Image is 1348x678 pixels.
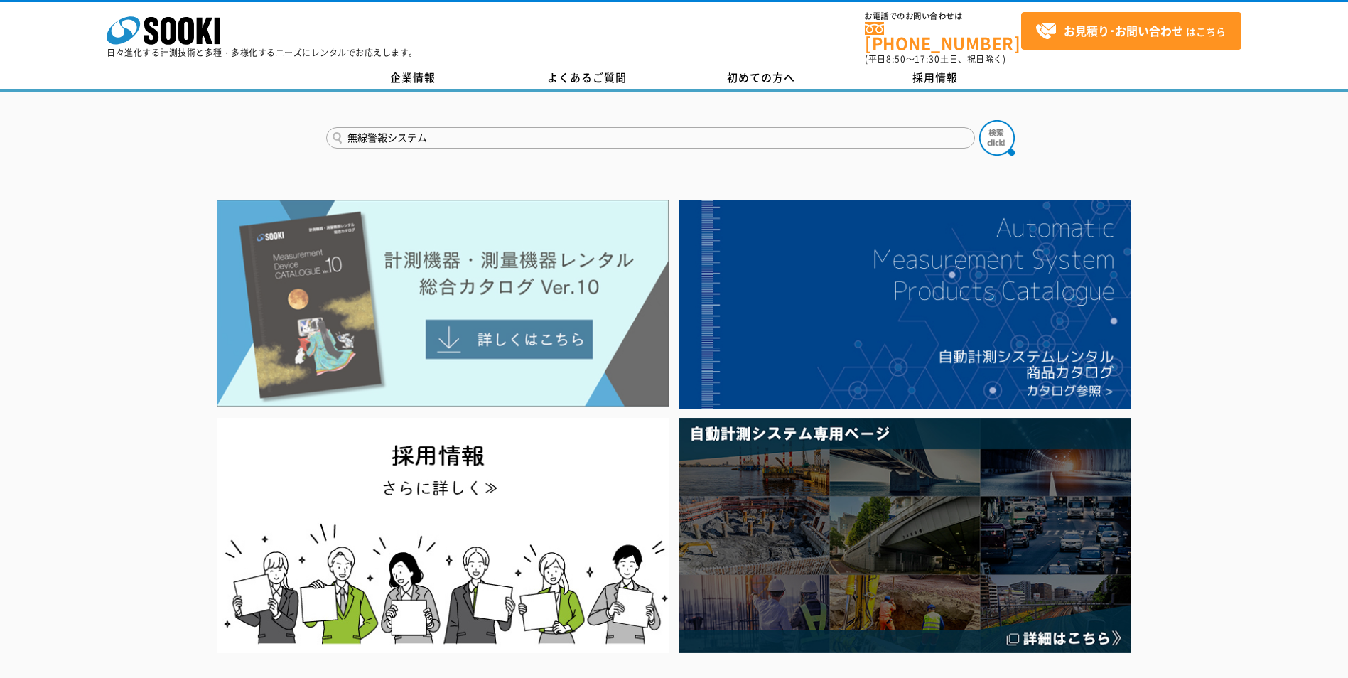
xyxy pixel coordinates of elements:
[865,12,1021,21] span: お電話でのお問い合わせは
[674,68,848,89] a: 初めての方へ
[107,48,418,57] p: 日々進化する計測技術と多種・多様化するニーズにレンタルでお応えします。
[1064,22,1183,39] strong: お見積り･お問い合わせ
[217,418,669,653] img: SOOKI recruit
[865,22,1021,51] a: [PHONE_NUMBER]
[848,68,1023,89] a: 採用情報
[679,418,1131,653] img: 自動計測システム専用ページ
[979,120,1015,156] img: btn_search.png
[326,127,975,149] input: 商品名、型式、NETIS番号を入力してください
[915,53,940,65] span: 17:30
[1021,12,1241,50] a: お見積り･お問い合わせはこちら
[727,70,795,85] span: 初めての方へ
[886,53,906,65] span: 8:50
[1035,21,1226,42] span: はこちら
[217,200,669,407] img: Catalog Ver10
[679,200,1131,409] img: 自動計測システムカタログ
[326,68,500,89] a: 企業情報
[865,53,1005,65] span: (平日 ～ 土日、祝日除く)
[500,68,674,89] a: よくあるご質問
